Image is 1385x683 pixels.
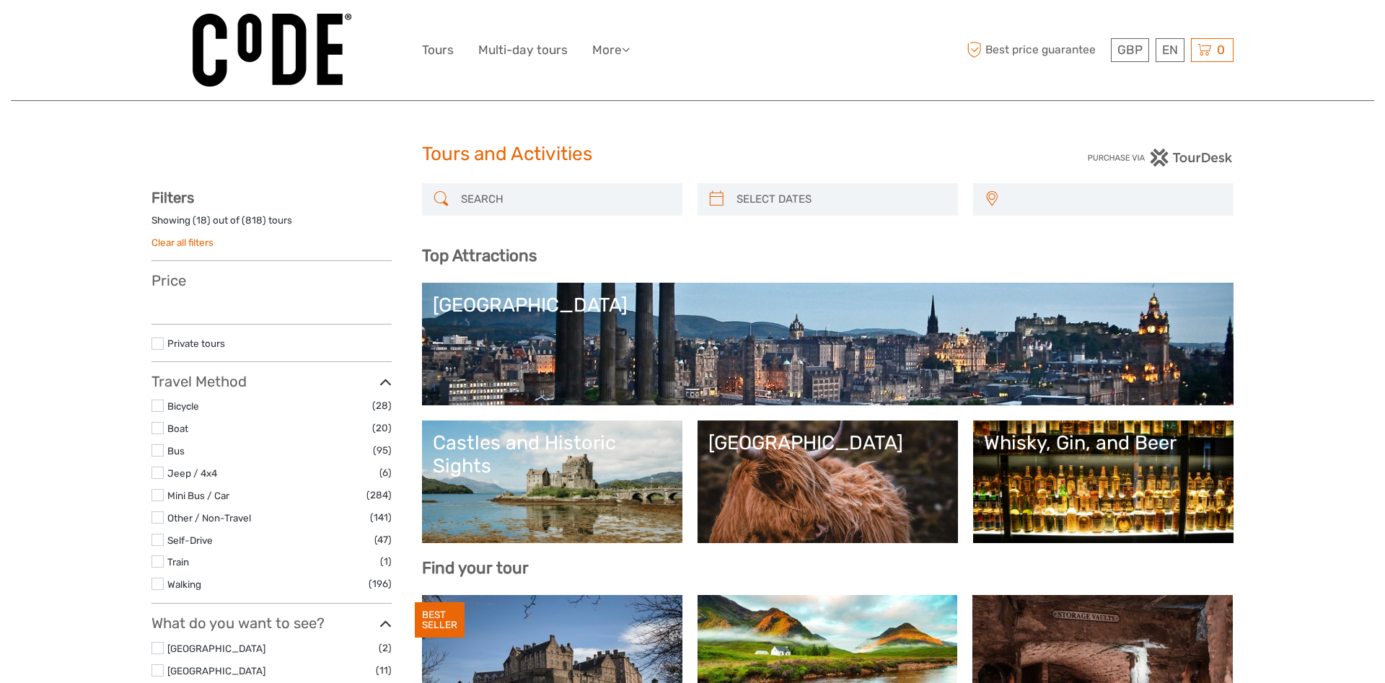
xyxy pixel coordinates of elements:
span: (47) [374,532,392,548]
img: PurchaseViaTourDesk.png [1087,149,1234,167]
a: [GEOGRAPHIC_DATA] [708,431,947,532]
a: [GEOGRAPHIC_DATA] [433,294,1223,395]
a: Train [167,556,189,568]
span: (95) [373,442,392,459]
a: Bicycle [167,400,199,412]
div: [GEOGRAPHIC_DATA] [433,294,1223,317]
h1: Tours and Activities [422,143,963,166]
strong: Filters [151,189,194,206]
b: Top Attractions [422,246,537,265]
b: Find your tour [422,558,529,578]
a: Other / Non-Travel [167,512,251,524]
span: (11) [376,662,392,679]
input: SELECT DATES [731,187,951,212]
span: (141) [370,509,392,526]
div: BEST SELLER [415,602,465,638]
span: (196) [369,576,392,592]
a: Whisky, Gin, and Beer [984,431,1223,532]
label: 18 [196,213,207,227]
div: Whisky, Gin, and Beer [984,431,1223,454]
a: Walking [167,578,201,590]
span: 0 [1215,43,1227,57]
a: Castles and Historic Sights [433,431,672,532]
input: SEARCH [455,187,675,212]
a: Boat [167,423,188,434]
label: 818 [245,213,263,227]
div: EN [1156,38,1184,62]
a: Private tours [167,338,225,349]
div: Castles and Historic Sights [433,431,672,478]
a: Mini Bus / Car [167,490,229,501]
a: [GEOGRAPHIC_DATA] [167,665,265,677]
a: Multi-day tours [478,40,568,61]
span: Best price guarantee [963,38,1107,62]
img: 992-d66cb919-c786-410f-a8a5-821cd0571317_logo_big.jpg [193,14,351,87]
span: (20) [372,420,392,436]
a: Self-Drive [167,534,213,546]
h3: What do you want to see? [151,614,392,632]
a: Bus [167,445,185,457]
a: More [592,40,630,61]
span: (1) [380,553,392,570]
a: Clear all filters [151,237,214,248]
span: (28) [372,397,392,414]
a: [GEOGRAPHIC_DATA] [167,643,265,654]
span: (284) [366,487,392,503]
span: (2) [379,640,392,656]
div: [GEOGRAPHIC_DATA] [708,431,947,454]
span: GBP [1117,43,1143,57]
h3: Price [151,272,392,289]
div: Showing ( ) out of ( ) tours [151,213,392,236]
span: (6) [379,464,392,481]
h3: Travel Method [151,373,392,390]
a: Jeep / 4x4 [167,467,217,479]
a: Tours [422,40,454,61]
